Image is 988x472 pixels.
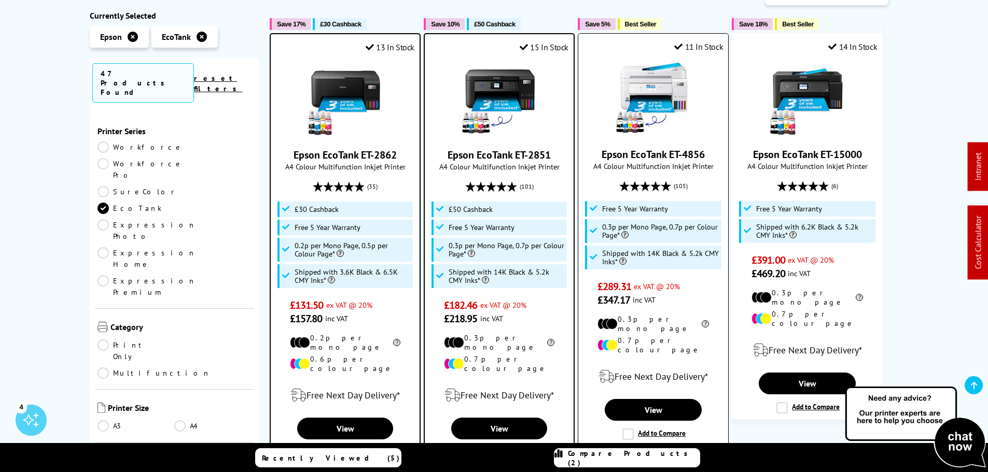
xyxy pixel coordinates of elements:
[756,223,873,239] span: Shipped with 6.2K Black & 5.2k CMY Inks*
[255,448,401,467] a: Recently Viewed (5)
[788,268,811,278] span: inc VAT
[578,18,615,30] button: Save 5%
[674,176,688,196] span: (105)
[752,309,863,328] li: 0.7p per colour page
[98,158,184,181] a: Workforce Pro
[295,241,411,258] span: 0.2p per Mono Page, 0.5p per Colour Page*
[776,402,840,413] label: Add to Compare
[98,247,196,270] a: Expression Home
[480,313,503,323] span: inc VAT
[325,313,348,323] span: inc VAT
[449,223,514,232] span: Free 5 Year Warranty
[307,130,384,140] a: Epson EcoTank ET-2862
[270,18,311,30] button: Save 17%
[622,428,686,440] label: Add to Compare
[16,401,27,412] div: 4
[756,205,822,213] span: Free 5 Year Warranty
[625,20,657,28] span: Best Seller
[474,20,515,28] span: £50 Cashback
[424,18,465,30] button: Save 10%
[520,42,568,52] div: 15 In Stock
[602,205,668,213] span: Free 5 Year Warranty
[290,333,401,352] li: 0.2p per mono page
[583,362,723,391] div: modal_delivery
[467,18,520,30] button: £50 Cashback
[431,20,460,28] span: Save 10%
[449,205,493,213] span: £50 Cashback
[828,41,877,52] div: 14 In Stock
[520,177,534,196] span: (101)
[602,249,719,266] span: Shipped with 14K Black & 5.2k CMY Inks*
[110,322,252,334] span: Category
[831,176,838,196] span: (6)
[98,275,196,298] a: Expression Premium
[449,268,565,284] span: Shipped with 14K Black & 5.2k CMY Inks*
[98,141,184,153] a: Workforce
[769,129,846,139] a: Epson EcoTank ET-15000
[320,20,361,28] span: £30 Cashback
[366,42,414,52] div: 13 In Stock
[602,223,719,239] span: 0.3p per Mono Page, 0.7p per Colour Page*
[585,20,610,28] span: Save 5%
[568,449,700,467] span: Compare Products (2)
[294,148,397,162] a: Epson EcoTank ET-2862
[297,418,393,439] a: View
[98,203,175,214] a: EcoTank
[732,18,773,30] button: Save 18%
[194,74,242,93] a: reset filters
[461,130,538,140] a: Epson EcoTank ET-2851
[753,148,862,161] a: Epson EcoTank ET-15000
[602,148,705,161] a: Epson EcoTank ET-4856
[752,267,785,280] span: £469.20
[277,20,305,28] span: Save 17%
[615,129,692,139] a: Epson EcoTank ET-4856
[98,339,175,362] a: Print Only
[98,403,105,413] img: Printer Size
[737,161,877,171] span: A4 Colour Multifunction Inkjet Printer
[480,300,526,310] span: ex VAT @ 20%
[98,322,108,332] img: Category
[290,298,324,312] span: £131.50
[752,288,863,307] li: 0.3p per mono page
[326,300,372,310] span: ex VAT @ 20%
[615,60,692,137] img: Epson EcoTank ET-4856
[554,448,700,467] a: Compare Products (2)
[674,41,723,52] div: 11 In Stock
[430,162,568,171] span: A4 Colour Multifunction Inkjet Printer
[307,60,384,138] img: Epson EcoTank ET-2862
[313,18,366,30] button: £30 Cashback
[108,403,252,415] span: Printer Size
[769,60,846,137] img: Epson EcoTank ET-15000
[162,32,191,42] span: EcoTank
[98,186,178,197] a: SureColor
[444,354,555,373] li: 0.7p per colour page
[448,148,551,162] a: Epson EcoTank ET-2851
[843,385,988,470] img: Open Live Chat window
[290,354,401,373] li: 0.6p per colour page
[633,295,656,305] span: inc VAT
[775,18,819,30] button: Best Seller
[98,367,211,379] a: Multifunction
[618,18,662,30] button: Best Seller
[973,153,983,181] a: Intranet
[295,223,360,232] span: Free 5 Year Warranty
[759,373,855,394] a: View
[276,162,414,171] span: A4 Colour Multifunction Inkjet Printer
[100,32,122,42] span: Epson
[98,126,252,136] span: Printer Series
[449,241,565,258] span: 0.3p per Mono Page, 0.7p per Colour Page*
[451,418,547,439] a: View
[583,161,723,171] span: A4 Colour Multifunction Inkjet Printer
[92,63,194,103] span: 47 Products Found
[444,312,478,325] span: £218.95
[737,336,877,365] div: modal_delivery
[98,219,196,242] a: Expression Photo
[444,298,478,312] span: £182.46
[782,20,814,28] span: Best Seller
[634,281,680,291] span: ex VAT @ 20%
[98,420,175,432] a: A3
[973,216,983,269] a: Cost Calculator
[752,253,785,267] span: £391.00
[174,420,252,432] a: A4
[276,381,414,410] div: modal_delivery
